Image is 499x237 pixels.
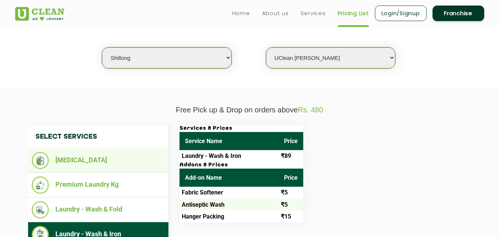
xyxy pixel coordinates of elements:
a: Home [232,9,250,18]
td: Fabric Softener [180,187,278,199]
th: Service Name [180,132,278,150]
a: About us [262,9,289,18]
td: ₹89 [278,150,303,162]
h4: Select Services [28,125,168,148]
img: Dry Cleaning [32,152,49,169]
li: Premium Laundry Kg [32,176,165,194]
td: Antiseptic Wash [180,199,278,210]
th: Price [278,132,303,150]
h3: Addons & Prices [180,162,303,169]
img: Laundry - Wash & Fold [32,201,49,219]
p: Free Pick up & Drop on orders above [15,106,484,114]
td: Hanger Packing [180,210,278,222]
li: Laundry - Wash & Fold [32,201,165,219]
img: Premium Laundry Kg [32,176,49,194]
th: Add-on Name [180,169,278,187]
td: ₹5 [278,187,303,199]
td: Laundry - Wash & Iron [180,150,278,162]
a: Franchise [433,6,484,21]
th: Price [278,169,303,187]
td: ₹15 [278,210,303,222]
td: ₹5 [278,199,303,210]
a: Pricing List [338,9,369,18]
a: Login/Signup [375,6,427,21]
span: Rs. 480 [298,106,323,114]
li: [MEDICAL_DATA] [32,152,165,169]
a: Services [301,9,326,18]
img: UClean Laundry and Dry Cleaning [15,7,64,21]
h3: Services & Prices [180,125,303,132]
